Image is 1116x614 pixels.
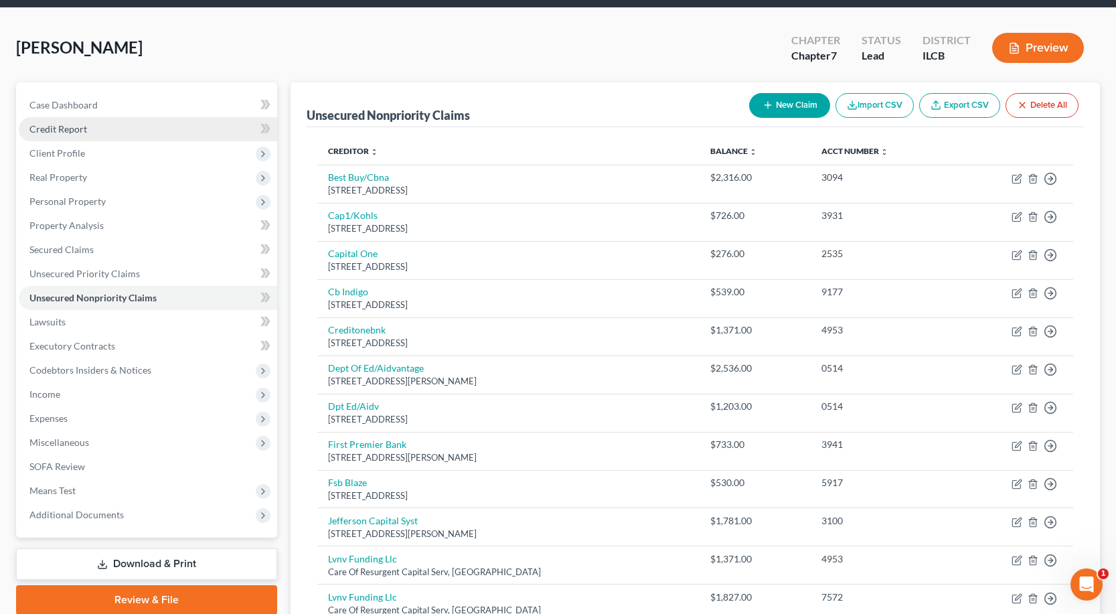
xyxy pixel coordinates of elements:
[821,247,944,260] div: 2535
[992,33,1084,63] button: Preview
[29,292,157,303] span: Unsecured Nonpriority Claims
[821,171,944,184] div: 3094
[29,461,85,472] span: SOFA Review
[29,485,76,496] span: Means Test
[710,400,800,413] div: $1,203.00
[821,323,944,337] div: 4953
[328,248,378,259] a: Capital One
[29,244,94,255] span: Secured Claims
[923,33,971,48] div: District
[710,323,800,337] div: $1,371.00
[19,334,277,358] a: Executory Contracts
[29,437,89,448] span: Miscellaneous
[19,93,277,117] a: Case Dashboard
[328,566,689,579] div: Care Of Resurgent Capital Serv, [GEOGRAPHIC_DATA]
[328,324,386,335] a: Creditonebnk
[328,439,406,450] a: First Premier Bank
[1006,93,1079,118] button: Delete All
[821,362,944,375] div: 0514
[710,146,757,156] a: Balance unfold_more
[710,514,800,528] div: $1,781.00
[328,477,367,488] a: Fsb Blaze
[328,362,424,374] a: Dept Of Ed/Aidvantage
[328,515,418,526] a: Jefferson Capital Syst
[19,455,277,479] a: SOFA Review
[29,123,87,135] span: Credit Report
[16,548,277,580] a: Download & Print
[29,412,68,424] span: Expenses
[821,400,944,413] div: 0514
[821,476,944,489] div: 5917
[29,220,104,231] span: Property Analysis
[710,591,800,604] div: $1,827.00
[328,591,397,603] a: Lvnv Funding Llc
[328,413,689,426] div: [STREET_ADDRESS]
[710,362,800,375] div: $2,536.00
[710,438,800,451] div: $733.00
[821,285,944,299] div: 9177
[370,148,378,156] i: unfold_more
[29,147,85,159] span: Client Profile
[29,268,140,279] span: Unsecured Priority Claims
[710,476,800,489] div: $530.00
[29,316,66,327] span: Lawsuits
[919,93,1000,118] a: Export CSV
[880,148,888,156] i: unfold_more
[29,364,151,376] span: Codebtors Insiders & Notices
[710,209,800,222] div: $726.00
[307,107,470,123] div: Unsecured Nonpriority Claims
[791,48,840,64] div: Chapter
[19,310,277,334] a: Lawsuits
[328,299,689,311] div: [STREET_ADDRESS]
[1098,568,1109,579] span: 1
[821,209,944,222] div: 3931
[328,210,378,221] a: Cap1/Kohls
[749,93,830,118] button: New Claim
[19,117,277,141] a: Credit Report
[328,337,689,350] div: [STREET_ADDRESS]
[328,222,689,235] div: [STREET_ADDRESS]
[29,509,124,520] span: Additional Documents
[19,214,277,238] a: Property Analysis
[710,552,800,566] div: $1,371.00
[328,260,689,273] div: [STREET_ADDRESS]
[1070,568,1103,601] iframe: Intercom live chat
[862,33,901,48] div: Status
[835,93,914,118] button: Import CSV
[328,528,689,540] div: [STREET_ADDRESS][PERSON_NAME]
[710,247,800,260] div: $276.00
[328,400,379,412] a: Dpt Ed/Aidv
[16,37,143,57] span: [PERSON_NAME]
[821,438,944,451] div: 3941
[328,171,389,183] a: Best Buy/Cbna
[328,184,689,197] div: [STREET_ADDRESS]
[821,146,888,156] a: Acct Number unfold_more
[328,146,378,156] a: Creditor unfold_more
[19,238,277,262] a: Secured Claims
[821,591,944,604] div: 7572
[19,262,277,286] a: Unsecured Priority Claims
[862,48,901,64] div: Lead
[29,171,87,183] span: Real Property
[328,375,689,388] div: [STREET_ADDRESS][PERSON_NAME]
[328,489,689,502] div: [STREET_ADDRESS]
[791,33,840,48] div: Chapter
[328,286,368,297] a: Cb Indigo
[29,340,115,352] span: Executory Contracts
[821,552,944,566] div: 4953
[749,148,757,156] i: unfold_more
[19,286,277,310] a: Unsecured Nonpriority Claims
[328,553,397,564] a: Lvnv Funding Llc
[29,99,98,110] span: Case Dashboard
[328,451,689,464] div: [STREET_ADDRESS][PERSON_NAME]
[710,285,800,299] div: $539.00
[29,196,106,207] span: Personal Property
[710,171,800,184] div: $2,316.00
[831,49,837,62] span: 7
[923,48,971,64] div: ILCB
[29,388,60,400] span: Income
[821,514,944,528] div: 3100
